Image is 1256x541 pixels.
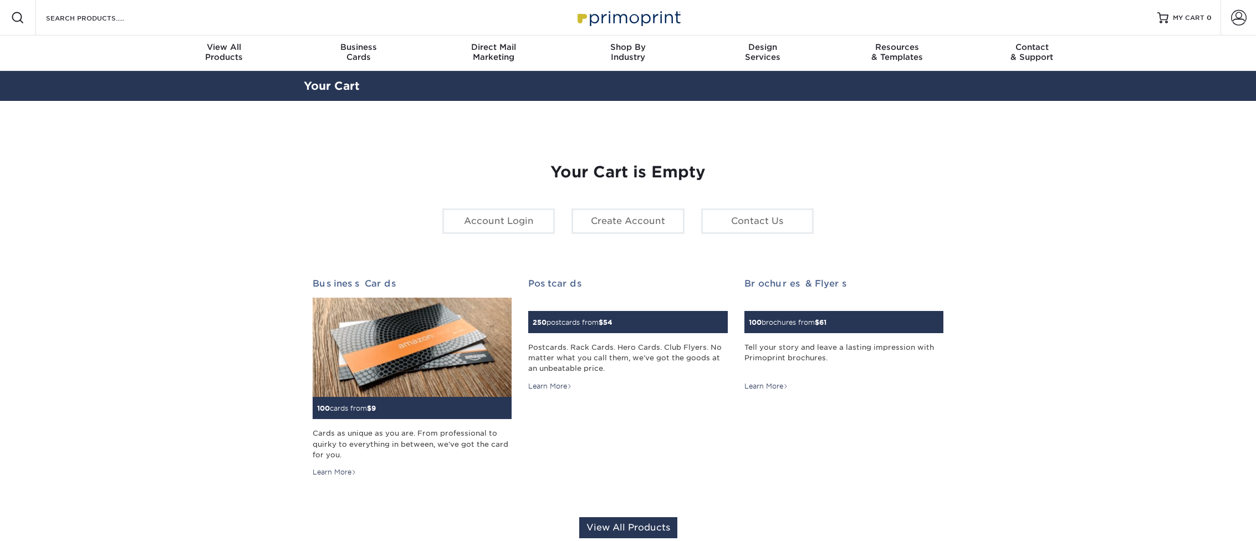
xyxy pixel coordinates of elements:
a: Account Login [442,208,555,234]
a: Brochures & Flyers 100brochures from$61 Tell your story and leave a lasting impression with Primo... [744,278,943,391]
span: Direct Mail [426,42,561,52]
a: Contact& Support [964,35,1099,71]
div: Cards as unique as you are. From professional to quirky to everything in between, we've got the c... [313,428,512,460]
input: SEARCH PRODUCTS..... [45,11,153,24]
a: DesignServices [695,35,830,71]
div: Learn More [528,381,572,391]
div: Services [695,42,830,62]
small: brochures from [749,318,826,326]
div: Cards [292,42,426,62]
div: Products [157,42,292,62]
span: Shop By [561,42,696,52]
div: & Templates [830,42,964,62]
img: Primoprint [573,6,683,29]
span: 0 [1207,14,1212,22]
a: Direct MailMarketing [426,35,561,71]
span: $ [367,404,371,412]
span: Contact [964,42,1099,52]
span: $ [815,318,819,326]
small: cards from [317,404,376,412]
a: View AllProducts [157,35,292,71]
span: 54 [603,318,612,326]
span: Design [695,42,830,52]
a: Create Account [571,208,684,234]
div: Marketing [426,42,561,62]
span: 61 [819,318,826,326]
h1: Your Cart is Empty [313,163,943,182]
img: Postcards [528,304,529,305]
span: 250 [533,318,547,326]
a: View All Products [579,517,677,538]
div: Learn More [313,467,356,477]
span: MY CART [1173,13,1204,23]
h2: Brochures & Flyers [744,278,943,289]
h2: Business Cards [313,278,512,289]
a: Contact Us [701,208,814,234]
a: Shop ByIndustry [561,35,696,71]
div: Tell your story and leave a lasting impression with Primoprint brochures. [744,342,943,374]
span: Business [292,42,426,52]
img: Business Cards [313,298,512,397]
a: BusinessCards [292,35,426,71]
a: Resources& Templates [830,35,964,71]
a: Postcards 250postcards from$54 Postcards. Rack Cards. Hero Cards. Club Flyers. No matter what you... [528,278,727,391]
img: Brochures & Flyers [744,304,745,305]
span: $ [599,318,603,326]
div: Learn More [744,381,788,391]
small: postcards from [533,318,612,326]
span: 100 [749,318,762,326]
span: 9 [371,404,376,412]
span: 100 [317,404,330,412]
div: Postcards. Rack Cards. Hero Cards. Club Flyers. No matter what you call them, we've got the goods... [528,342,727,374]
span: Resources [830,42,964,52]
span: View All [157,42,292,52]
div: & Support [964,42,1099,62]
div: Industry [561,42,696,62]
a: Business Cards 100cards from$9 Cards as unique as you are. From professional to quirky to everyth... [313,278,512,478]
h2: Postcards [528,278,727,289]
a: Your Cart [304,79,360,93]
